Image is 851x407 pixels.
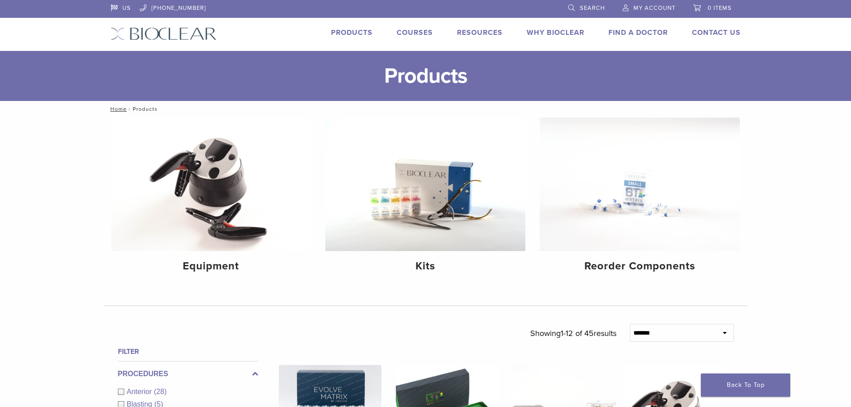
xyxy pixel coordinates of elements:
[108,106,127,112] a: Home
[118,258,304,274] h4: Equipment
[111,117,311,251] img: Equipment
[547,258,733,274] h4: Reorder Components
[530,324,616,343] p: Showing results
[527,28,584,37] a: Why Bioclear
[111,117,311,280] a: Equipment
[540,117,740,251] img: Reorder Components
[608,28,668,37] a: Find A Doctor
[127,107,133,111] span: /
[457,28,503,37] a: Resources
[540,117,740,280] a: Reorder Components
[111,27,217,40] img: Bioclear
[325,117,525,280] a: Kits
[701,373,790,397] a: Back To Top
[633,4,675,12] span: My Account
[118,346,258,357] h4: Filter
[692,28,741,37] a: Contact Us
[331,28,373,37] a: Products
[332,258,518,274] h4: Kits
[325,117,525,251] img: Kits
[708,4,732,12] span: 0 items
[118,369,258,379] label: Procedures
[561,328,594,338] span: 1-12 of 45
[104,101,747,117] nav: Products
[580,4,605,12] span: Search
[154,388,167,395] span: (28)
[127,388,154,395] span: Anterior
[397,28,433,37] a: Courses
